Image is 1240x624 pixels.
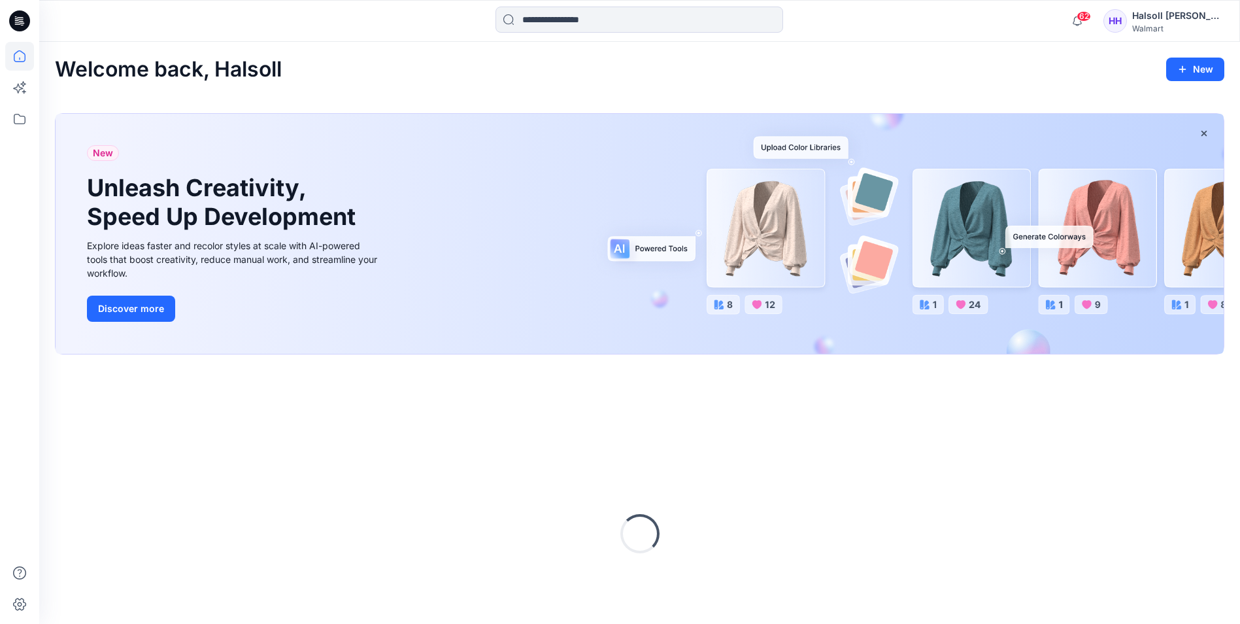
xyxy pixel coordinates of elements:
span: New [93,145,113,161]
div: HH [1103,9,1127,33]
div: Walmart [1132,24,1224,33]
button: New [1166,58,1224,81]
h1: Unleash Creativity, Speed Up Development [87,174,361,230]
h2: Welcome back, Halsoll [55,58,282,82]
a: Discover more [87,296,381,322]
div: Halsoll [PERSON_NAME] Girls Design Team [1132,8,1224,24]
button: Discover more [87,296,175,322]
span: 62 [1077,11,1091,22]
div: Explore ideas faster and recolor styles at scale with AI-powered tools that boost creativity, red... [87,239,381,280]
